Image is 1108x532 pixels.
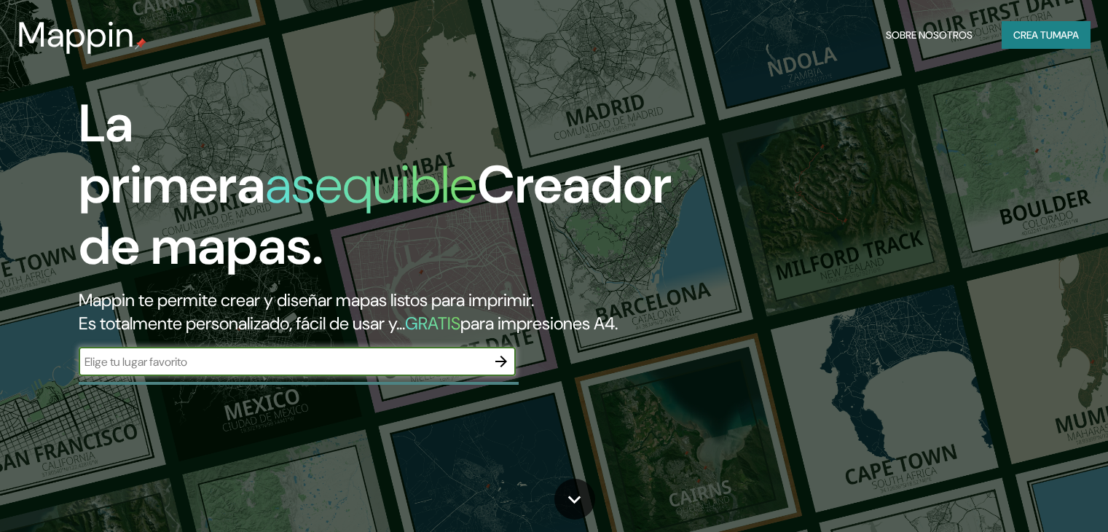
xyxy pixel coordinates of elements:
[79,151,672,280] font: Creador de mapas.
[79,90,265,219] font: La primera
[1002,21,1091,49] button: Crea tumapa
[135,38,146,50] img: pin de mapeo
[265,151,477,219] font: asequible
[17,12,135,58] font: Mappin
[880,21,978,49] button: Sobre nosotros
[79,312,405,335] font: Es totalmente personalizado, fácil de usar y...
[1013,28,1053,42] font: Crea tu
[886,28,973,42] font: Sobre nosotros
[460,312,618,335] font: para impresiones A4.
[79,289,534,311] font: Mappin te permite crear y diseñar mapas listos para imprimir.
[1053,28,1079,42] font: mapa
[405,312,460,335] font: GRATIS
[79,353,487,370] input: Elige tu lugar favorito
